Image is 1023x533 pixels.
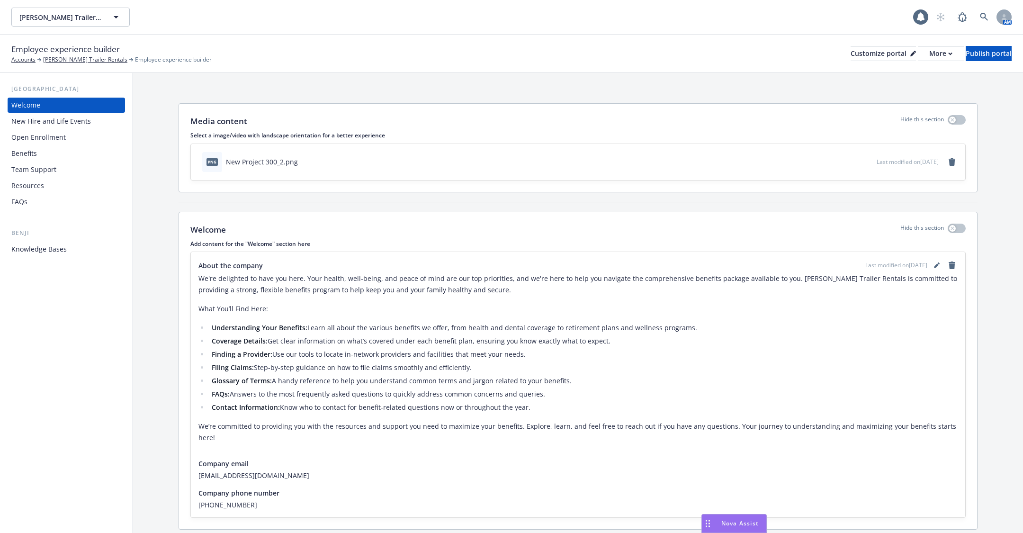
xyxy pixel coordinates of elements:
[206,158,218,165] span: png
[11,146,37,161] div: Benefits
[900,115,944,127] p: Hide this section
[19,12,101,22] span: [PERSON_NAME] Trailer Rentals
[946,156,958,168] a: remove
[135,55,212,64] span: Employee experience builder
[8,146,125,161] a: Benefits
[190,115,247,127] p: Media content
[702,515,714,533] div: Drag to move
[8,162,125,177] a: Team Support
[11,55,36,64] a: Accounts
[953,8,972,27] a: Report a Bug
[864,157,873,167] button: preview file
[11,178,44,193] div: Resources
[865,261,927,270] span: Last modified on [DATE]
[198,488,279,498] span: Company phone number
[209,362,958,373] li: Step-by-step guidance on how to file claims smoothly and efficiently.
[212,323,307,332] strong: Understanding Your Benefits:
[931,260,942,271] a: editPencil
[966,46,1012,61] button: Publish portal
[931,8,950,27] a: Start snowing
[929,46,952,61] div: More
[701,514,767,533] button: Nova Assist
[8,84,125,94] div: [GEOGRAPHIC_DATA]
[975,8,994,27] a: Search
[198,459,249,469] span: Company email
[209,388,958,400] li: Answers to the most frequently asked questions to quickly address common concerns and queries.
[209,322,958,334] li: Learn all about the various benefits we offer, from health and dental coverage to retirement plan...
[212,389,230,398] strong: FAQs:
[209,375,958,387] li: A handy reference to help you understand common terms and jargon related to your benefits.
[11,114,91,129] div: New Hire and Life Events
[212,350,272,359] strong: Finding a Provider:
[212,403,280,412] strong: Contact Information:
[43,55,127,64] a: [PERSON_NAME] Trailer Rentals
[226,157,298,167] div: New Project 300_2.png
[849,157,857,167] button: download file
[212,336,268,345] strong: Coverage Details:
[212,363,254,372] strong: Filing Claims:
[198,500,958,510] span: [PHONE_NUMBER]
[198,261,263,271] span: About the company
[11,8,130,27] button: [PERSON_NAME] Trailer Rentals
[190,240,966,248] p: Add content for the "Welcome" section here
[8,98,125,113] a: Welcome
[8,114,125,129] a: New Hire and Life Events
[11,242,67,257] div: Knowledge Bases
[8,194,125,209] a: FAQs
[11,98,40,113] div: Welcome
[851,46,916,61] button: Customize portal
[8,130,125,145] a: Open Enrollment
[198,421,958,443] p: We’re committed to providing you with the resources and support you need to maximize your benefit...
[190,224,226,236] p: Welcome
[198,303,958,315] p: What You’ll Find Here:
[11,43,120,55] span: Employee experience builder
[11,194,27,209] div: FAQs
[877,158,939,166] span: Last modified on [DATE]
[8,178,125,193] a: Resources
[11,162,56,177] div: Team Support
[209,402,958,413] li: Know who to contact for benefit-related questions now or throughout the year.
[900,224,944,236] p: Hide this section
[11,130,66,145] div: Open Enrollment
[209,349,958,360] li: Use our tools to locate in-network providers and facilities that meet your needs.
[721,519,759,527] span: Nova Assist
[8,242,125,257] a: Knowledge Bases
[198,273,958,296] p: We're delighted to have you here. Your health, well-being, and peace of mind are our top prioriti...
[209,335,958,347] li: Get clear information on what’s covered under each benefit plan, ensuring you know exactly what t...
[918,46,964,61] button: More
[946,260,958,271] a: remove
[212,376,272,385] strong: Glossary of Terms:
[190,131,966,139] p: Select a image/video with landscape orientation for a better experience
[8,228,125,238] div: Benji
[198,470,958,480] span: [EMAIL_ADDRESS][DOMAIN_NAME]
